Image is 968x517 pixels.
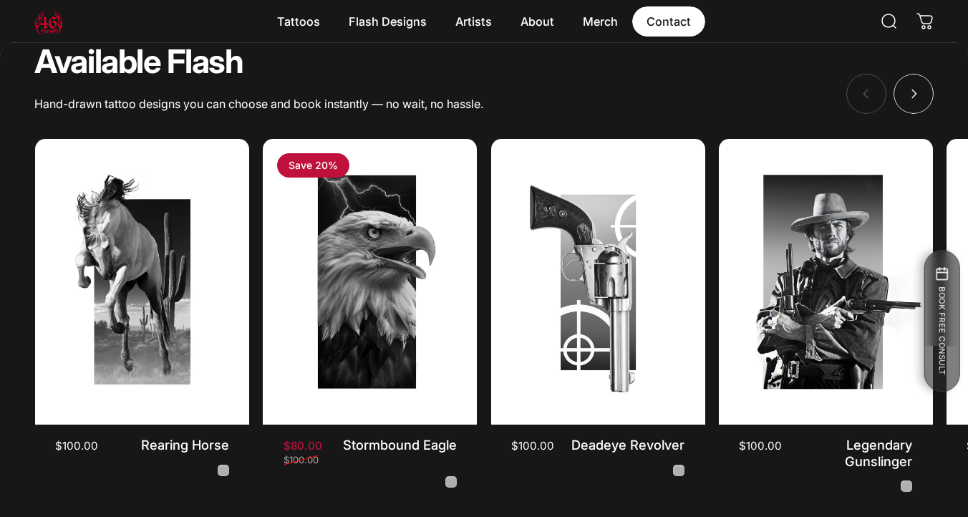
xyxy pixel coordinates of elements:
animate-element: Available [34,45,161,78]
a: Rearing Horse [141,437,229,453]
p: Hand-drawn tattoo designs you can choose and book instantly — no wait, no hassle. [34,95,483,114]
summary: Tattoos [263,6,334,37]
a: Legendary Gunslinger - Black and Grey [901,480,912,492]
summary: Merch [568,6,632,37]
span: $100.00 [55,440,98,451]
summary: Artists [441,6,506,37]
img: Rearing Horse [35,139,249,425]
img: Legendary Gunslinger [719,139,933,425]
img: Stormbound Eagle [263,139,477,425]
a: Stormbound Eagle - Black and Grey [445,476,457,488]
a: Contact [632,6,705,37]
a: Rearing Horse - Black and Grey [218,465,229,476]
img: Deadeye Revolver [491,139,705,425]
a: Deadeye Revolver - Black and Grey [673,465,684,476]
a: Legendary Gunslinger [845,437,912,469]
a: Stormbound Eagle [343,437,457,453]
button: BOOK FREE CONSULT [924,250,959,392]
summary: About [506,6,568,37]
button: Next [894,74,934,114]
span: $100.00 [511,440,554,451]
span: $80.00 [284,440,322,451]
nav: Primary [263,6,705,37]
summary: Flash Designs [334,6,441,37]
a: Deadeye Revolver [571,437,684,453]
animate-element: Flash [167,45,243,78]
span: $100.00 [284,455,319,465]
a: 0 items [909,6,941,37]
span: $100.00 [739,440,782,451]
